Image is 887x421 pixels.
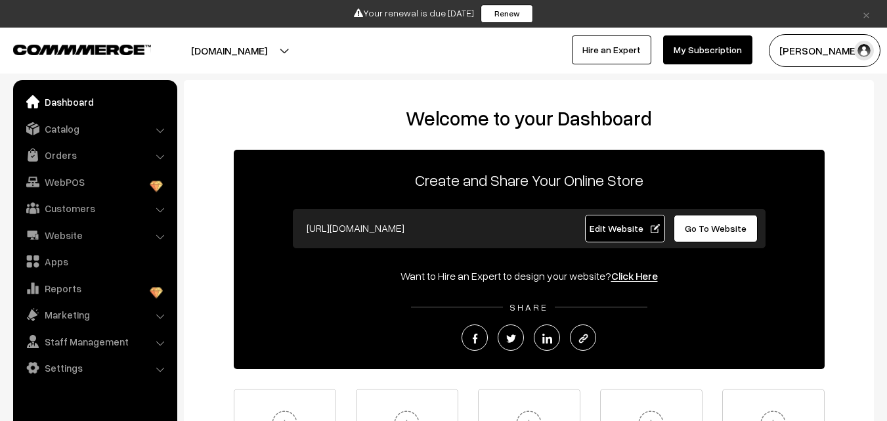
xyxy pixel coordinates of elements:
[16,170,173,194] a: WebPOS
[503,301,555,313] span: SHARE
[674,215,758,242] a: Go To Website
[16,250,173,273] a: Apps
[197,106,861,130] h2: Welcome to your Dashboard
[16,277,173,300] a: Reports
[16,196,173,220] a: Customers
[481,5,533,23] a: Renew
[685,223,746,234] span: Go To Website
[590,223,660,234] span: Edit Website
[857,6,875,22] a: ×
[611,269,658,282] a: Click Here
[13,41,128,56] a: COMMMERCE
[145,34,313,67] button: [DOMAIN_NAME]
[572,35,651,64] a: Hire an Expert
[663,35,752,64] a: My Subscription
[585,215,665,242] a: Edit Website
[5,5,882,23] div: Your renewal is due [DATE]
[16,330,173,353] a: Staff Management
[16,356,173,380] a: Settings
[16,117,173,141] a: Catalog
[16,223,173,247] a: Website
[234,268,825,284] div: Want to Hire an Expert to design your website?
[234,168,825,192] p: Create and Share Your Online Store
[854,41,874,60] img: user
[13,45,151,55] img: COMMMERCE
[16,303,173,326] a: Marketing
[16,90,173,114] a: Dashboard
[769,34,880,67] button: [PERSON_NAME]
[16,143,173,167] a: Orders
